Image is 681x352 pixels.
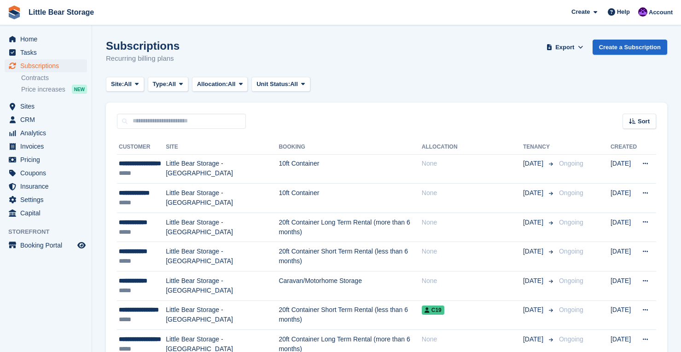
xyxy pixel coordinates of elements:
[166,242,279,271] td: Little Bear Storage - [GEOGRAPHIC_DATA]
[5,127,87,139] a: menu
[559,306,583,313] span: Ongoing
[20,239,76,252] span: Booking Portal
[523,247,545,256] span: [DATE]
[166,184,279,213] td: Little Bear Storage - [GEOGRAPHIC_DATA]
[20,59,76,72] span: Subscriptions
[611,242,637,271] td: [DATE]
[422,276,523,286] div: None
[5,193,87,206] a: menu
[545,40,585,55] button: Export
[279,184,421,213] td: 10ft Container
[5,239,87,252] a: menu
[228,80,236,89] span: All
[279,271,421,301] td: Caravan/Motorhome Storage
[611,300,637,330] td: [DATE]
[422,306,444,315] span: C19
[422,140,523,155] th: Allocation
[76,240,87,251] a: Preview store
[20,140,76,153] span: Invoices
[422,335,523,344] div: None
[117,140,166,155] th: Customer
[638,7,647,17] img: Henry Hastings
[72,85,87,94] div: NEW
[559,189,583,196] span: Ongoing
[523,335,545,344] span: [DATE]
[20,127,76,139] span: Analytics
[559,277,583,284] span: Ongoing
[153,80,169,89] span: Type:
[279,213,421,242] td: 20ft Container Long Term Rental (more than 6 months)
[106,77,144,92] button: Site: All
[279,242,421,271] td: 20ft Container Short Term Rental (less than 6 months)
[5,140,87,153] a: menu
[422,218,523,227] div: None
[559,335,583,343] span: Ongoing
[523,140,555,155] th: Tenancy
[20,100,76,113] span: Sites
[611,140,637,155] th: Created
[21,84,87,94] a: Price increases NEW
[559,160,583,167] span: Ongoing
[106,40,180,52] h1: Subscriptions
[593,40,667,55] a: Create a Subscription
[523,276,545,286] span: [DATE]
[5,33,87,46] a: menu
[25,5,98,20] a: Little Bear Storage
[279,154,421,184] td: 10ft Container
[166,300,279,330] td: Little Bear Storage - [GEOGRAPHIC_DATA]
[5,153,87,166] a: menu
[20,33,76,46] span: Home
[5,100,87,113] a: menu
[21,74,87,82] a: Contracts
[166,140,279,155] th: Site
[21,85,65,94] span: Price increases
[617,7,630,17] span: Help
[5,59,87,72] a: menu
[5,167,87,179] a: menu
[422,188,523,198] div: None
[422,247,523,256] div: None
[611,271,637,301] td: [DATE]
[523,188,545,198] span: [DATE]
[5,207,87,219] a: menu
[166,154,279,184] td: Little Bear Storage - [GEOGRAPHIC_DATA]
[559,219,583,226] span: Ongoing
[571,7,590,17] span: Create
[5,180,87,193] a: menu
[20,207,76,219] span: Capital
[166,271,279,301] td: Little Bear Storage - [GEOGRAPHIC_DATA]
[256,80,290,89] span: Unit Status:
[279,140,421,155] th: Booking
[197,80,228,89] span: Allocation:
[559,248,583,255] span: Ongoing
[279,300,421,330] td: 20ft Container Short Term Rental (less than 6 months)
[106,53,180,64] p: Recurring billing plans
[251,77,310,92] button: Unit Status: All
[611,213,637,242] td: [DATE]
[20,193,76,206] span: Settings
[555,43,574,52] span: Export
[523,159,545,168] span: [DATE]
[638,117,650,126] span: Sort
[111,80,124,89] span: Site:
[422,159,523,168] div: None
[611,184,637,213] td: [DATE]
[649,8,673,17] span: Account
[20,46,76,59] span: Tasks
[5,113,87,126] a: menu
[611,154,637,184] td: [DATE]
[8,227,92,237] span: Storefront
[20,113,76,126] span: CRM
[5,46,87,59] a: menu
[7,6,21,19] img: stora-icon-8386f47178a22dfd0bd8f6a31ec36ba5ce8667c1dd55bd0f319d3a0aa187defe.svg
[168,80,176,89] span: All
[20,153,76,166] span: Pricing
[20,167,76,179] span: Coupons
[166,213,279,242] td: Little Bear Storage - [GEOGRAPHIC_DATA]
[148,77,188,92] button: Type: All
[124,80,132,89] span: All
[290,80,298,89] span: All
[20,180,76,193] span: Insurance
[523,218,545,227] span: [DATE]
[523,305,545,315] span: [DATE]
